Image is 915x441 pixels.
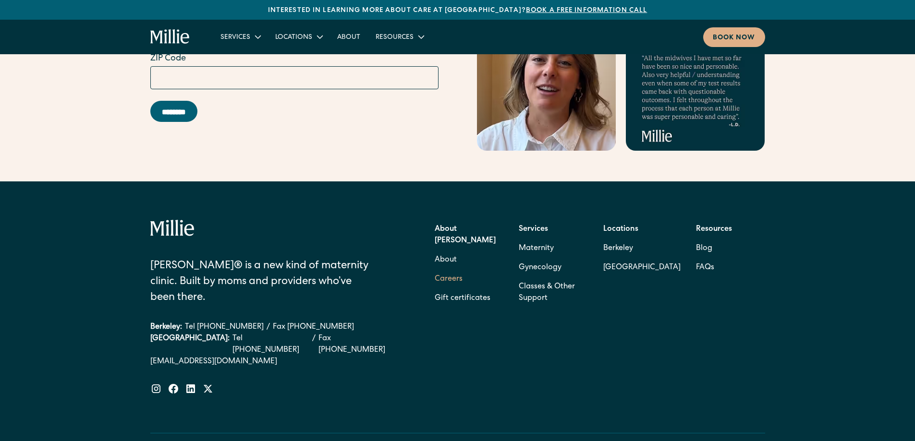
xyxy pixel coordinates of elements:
[213,29,268,45] div: Services
[696,258,714,277] a: FAQs
[268,29,329,45] div: Locations
[519,239,554,258] a: Maternity
[435,250,457,270] a: About
[435,270,463,289] a: Careers
[267,322,270,333] div: /
[435,289,490,308] a: Gift certificates
[150,259,377,306] div: [PERSON_NAME]® is a new kind of maternity clinic. Built by moms and providers who’ve been there.
[696,239,712,258] a: Blog
[435,226,496,245] strong: About [PERSON_NAME]
[713,33,756,43] div: Book now
[232,333,310,356] a: Tel [PHONE_NUMBER]
[150,322,182,333] div: Berkeley:
[220,33,250,43] div: Services
[273,322,354,333] a: Fax [PHONE_NUMBER]
[519,258,561,277] a: Gynecology
[150,356,398,368] a: [EMAIL_ADDRESS][DOMAIN_NAME]
[150,333,230,356] div: [GEOGRAPHIC_DATA]:
[150,29,190,45] a: home
[703,27,765,47] a: Book now
[519,226,548,233] strong: Services
[312,333,316,356] div: /
[185,322,264,333] a: Tel [PHONE_NUMBER]
[603,226,638,233] strong: Locations
[696,226,732,233] strong: Resources
[318,333,398,356] a: Fax [PHONE_NUMBER]
[150,52,439,65] label: ZIP Code
[526,7,647,14] a: Book a free information call
[275,33,312,43] div: Locations
[603,239,681,258] a: Berkeley
[368,29,431,45] div: Resources
[603,258,681,277] a: [GEOGRAPHIC_DATA]
[376,33,414,43] div: Resources
[519,277,588,308] a: Classes & Other Support
[329,29,368,45] a: About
